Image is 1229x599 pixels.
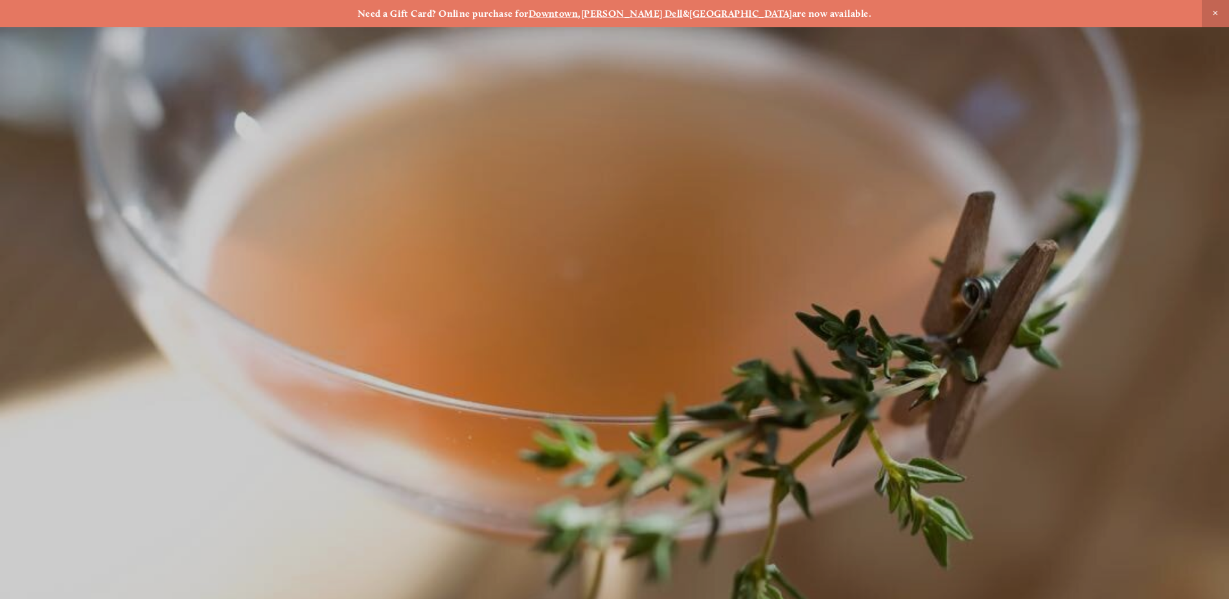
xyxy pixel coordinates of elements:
[683,8,689,19] strong: &
[529,8,579,19] a: Downtown
[578,8,580,19] strong: ,
[581,8,683,19] a: [PERSON_NAME] Dell
[358,8,529,19] strong: Need a Gift Card? Online purchase for
[689,8,792,19] a: [GEOGRAPHIC_DATA]
[792,8,871,19] strong: are now available.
